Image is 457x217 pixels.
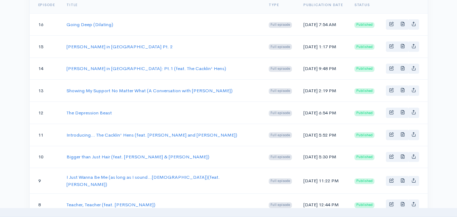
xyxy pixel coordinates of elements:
[269,22,292,28] span: Full episode
[30,146,61,168] td: 10
[66,110,112,116] a: The Depression Beast
[30,35,61,58] td: 15
[66,44,173,50] a: [PERSON_NAME] in [GEOGRAPHIC_DATA] Pt. 2
[30,14,61,36] td: 16
[30,124,61,146] td: 11
[298,14,349,36] td: [DATE] 7:54 AM
[354,110,374,116] span: Published
[30,194,61,216] td: 8
[38,3,55,7] a: Episode
[269,178,292,184] span: Full episode
[269,66,292,72] span: Full episode
[66,65,226,71] a: [PERSON_NAME] in [GEOGRAPHIC_DATA]: Pt.1 (feat. The Cacklin' Hens)
[303,3,343,7] a: Publication date
[66,202,155,208] a: Teacher, Teacher (feat. [PERSON_NAME])
[298,146,349,168] td: [DATE] 5:30 PM
[298,124,349,146] td: [DATE] 5:52 PM
[386,19,419,30] div: Basic example
[386,85,419,96] div: Basic example
[298,35,349,58] td: [DATE] 1:17 PM
[269,110,292,116] span: Full episode
[386,64,419,74] div: Basic example
[30,80,61,102] td: 13
[386,199,419,210] div: Basic example
[298,80,349,102] td: [DATE] 2:19 PM
[354,178,374,184] span: Published
[269,88,292,94] span: Full episode
[66,3,78,7] a: Title
[66,132,237,138] a: Introducing... The Cacklin' Hens (feat. [PERSON_NAME] and [PERSON_NAME])
[354,3,370,7] span: Status
[66,154,209,160] a: Bigger than Just Hair (feat. [PERSON_NAME] & [PERSON_NAME])
[354,22,374,28] span: Published
[354,154,374,160] span: Published
[66,174,220,187] a: I Just Wanna Be Me (as long as I sound...[DEMOGRAPHIC_DATA])(feat. [PERSON_NAME])
[354,66,374,72] span: Published
[386,176,419,186] div: Basic example
[298,102,349,124] td: [DATE] 6:54 PM
[354,44,374,50] span: Published
[30,102,61,124] td: 12
[354,88,374,94] span: Published
[354,132,374,138] span: Published
[269,3,279,7] a: Type
[386,108,419,118] div: Basic example
[30,58,61,80] td: 14
[298,58,349,80] td: [DATE] 9:48 PM
[298,168,349,194] td: [DATE] 11:22 PM
[386,130,419,140] div: Basic example
[354,202,374,208] span: Published
[386,41,419,52] div: Basic example
[269,154,292,160] span: Full episode
[298,194,349,216] td: [DATE] 12:44 PM
[269,202,292,208] span: Full episode
[66,21,113,28] a: Going Deep (Dilating)
[386,152,419,162] div: Basic example
[269,44,292,50] span: Full episode
[30,168,61,194] td: 9
[66,88,233,94] a: Showing My Support No Matter What (A Conversation with [PERSON_NAME])
[269,132,292,138] span: Full episode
